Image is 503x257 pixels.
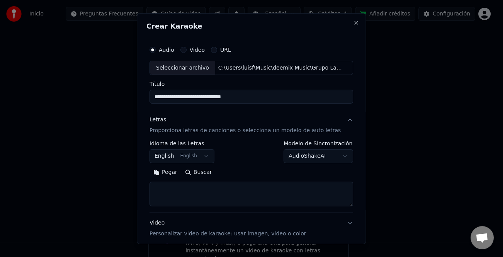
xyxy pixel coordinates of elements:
[284,141,353,146] label: Modelo de Sincronización
[220,47,231,52] label: URL
[150,110,353,141] button: LetrasProporciona letras de canciones o selecciona un modelo de auto letras
[150,116,166,124] div: Letras
[146,22,356,29] h2: Crear Karaoke
[150,81,353,87] label: Título
[150,166,181,179] button: Pegar
[150,61,215,75] div: Seleccionar archivo
[150,141,214,146] label: Idioma de las Letras
[181,166,216,179] button: Buscar
[190,47,205,52] label: Video
[150,219,306,238] div: Video
[150,127,341,134] p: Proporciona letras de canciones o selecciona un modelo de auto letras
[215,64,347,71] div: C:\Users\luisf\Music\deemix Music\Grupo Laberinto - El Perron [PERSON_NAME].mp3
[159,47,174,52] label: Audio
[150,213,353,244] button: VideoPersonalizar video de karaoke: usar imagen, video o color
[150,141,353,213] div: LetrasProporciona letras de canciones o selecciona un modelo de auto letras
[150,230,306,238] p: Personalizar video de karaoke: usar imagen, video o color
